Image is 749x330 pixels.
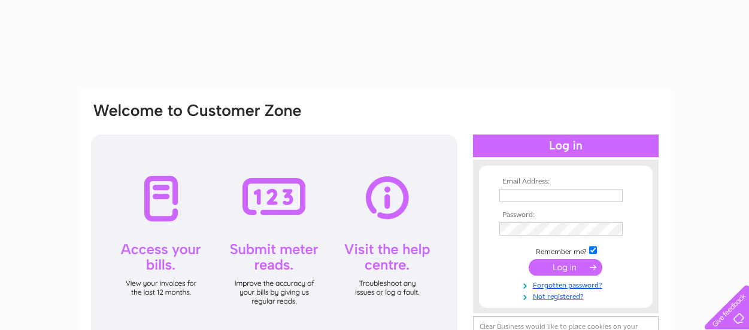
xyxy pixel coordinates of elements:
td: Remember me? [496,245,635,256]
th: Password: [496,211,635,219]
th: Email Address: [496,178,635,186]
a: Forgotten password? [499,279,635,290]
a: Not registered? [499,290,635,301]
input: Submit [529,259,602,276]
